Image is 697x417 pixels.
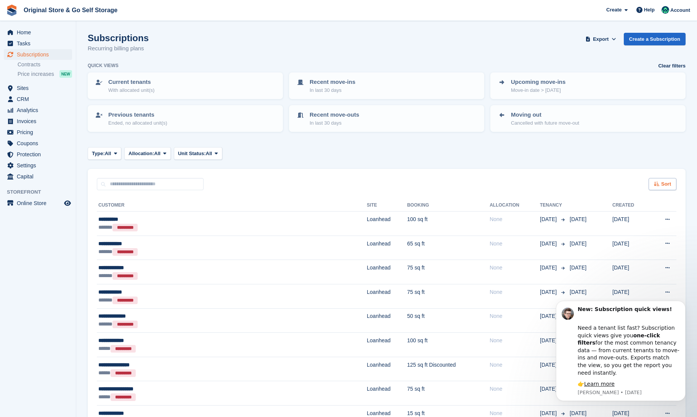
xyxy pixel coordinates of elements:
span: Help [644,6,655,14]
p: Current tenants [108,78,154,87]
a: menu [4,94,72,104]
a: Moving out Cancelled with future move-out [491,106,685,131]
span: [DATE] [540,264,558,272]
a: Price increases NEW [18,70,72,78]
span: Sites [17,83,63,93]
p: In last 30 days [310,87,355,94]
span: Unit Status: [178,150,206,157]
a: menu [4,116,72,127]
p: Recent move-ins [310,78,355,87]
div: None [490,288,540,296]
td: 75 sq ft [407,284,490,308]
span: [DATE] [540,385,558,393]
span: Type: [92,150,105,157]
span: CRM [17,94,63,104]
div: None [490,240,540,248]
span: Tasks [17,38,63,49]
a: Recent move-ins In last 30 days [290,73,483,98]
span: Create [606,6,622,14]
span: Coupons [17,138,63,149]
td: [DATE] [612,236,649,260]
button: Unit Status: All [174,147,222,160]
p: In last 30 days [310,119,359,127]
a: menu [4,138,72,149]
th: Site [367,199,407,212]
span: Subscriptions [17,49,63,60]
a: menu [4,127,72,138]
button: Export [584,33,618,45]
span: Account [670,6,690,14]
span: Storefront [7,188,76,196]
span: [DATE] [540,361,558,369]
span: [DATE] [570,216,586,222]
button: Type: All [88,147,121,160]
a: Original Store & Go Self Storage [21,4,120,16]
span: [DATE] [540,240,558,248]
span: Allocation: [128,150,154,157]
a: Contracts [18,61,72,68]
div: None [490,385,540,393]
p: Cancelled with future move-out [511,119,579,127]
span: All [206,150,212,157]
td: [DATE] [612,212,649,236]
div: NEW [59,70,72,78]
th: Customer [97,199,367,212]
td: Loanhead [367,212,407,236]
span: Settings [17,160,63,171]
span: Protection [17,149,63,160]
td: 125 sq ft Discounted [407,357,490,381]
h1: Subscriptions [88,33,149,43]
td: Loanhead [367,284,407,308]
td: [DATE] [612,260,649,284]
td: Loanhead [367,308,407,333]
span: Capital [17,171,63,182]
a: menu [4,171,72,182]
td: 100 sq ft [407,333,490,357]
td: [DATE] [612,284,649,308]
th: Tenancy [540,199,567,212]
a: Current tenants With allocated unit(s) [88,73,282,98]
span: Online Store [17,198,63,208]
a: Recent move-outs In last 30 days [290,106,483,131]
a: menu [4,105,72,115]
td: 100 sq ft [407,212,490,236]
div: None [490,264,540,272]
span: [DATE] [570,265,586,271]
a: Previous tenants Ended, no allocated unit(s) [88,106,282,131]
td: 65 sq ft [407,236,490,260]
span: Sort [661,180,671,188]
a: menu [4,83,72,93]
button: Allocation: All [124,147,171,160]
span: Pricing [17,127,63,138]
p: Moving out [511,111,579,119]
th: Created [612,199,649,212]
a: menu [4,198,72,208]
a: Upcoming move-ins Move-in date > [DATE] [491,73,685,98]
a: menu [4,27,72,38]
p: Recurring billing plans [88,44,149,53]
a: Clear filters [658,62,686,70]
p: Upcoming move-ins [511,78,565,87]
td: Loanhead [367,381,407,406]
a: menu [4,49,72,60]
td: Loanhead [367,236,407,260]
div: None [490,337,540,345]
span: Home [17,27,63,38]
p: Move-in date > [DATE] [511,87,565,94]
span: Price increases [18,71,54,78]
span: [DATE] [540,288,558,296]
a: menu [4,149,72,160]
td: Loanhead [367,357,407,381]
span: [DATE] [570,241,586,247]
a: Create a Subscription [624,33,686,45]
img: stora-icon-8386f47178a22dfd0bd8f6a31ec36ba5ce8667c1dd55bd0f319d3a0aa187defe.svg [6,5,18,16]
div: None [490,312,540,320]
